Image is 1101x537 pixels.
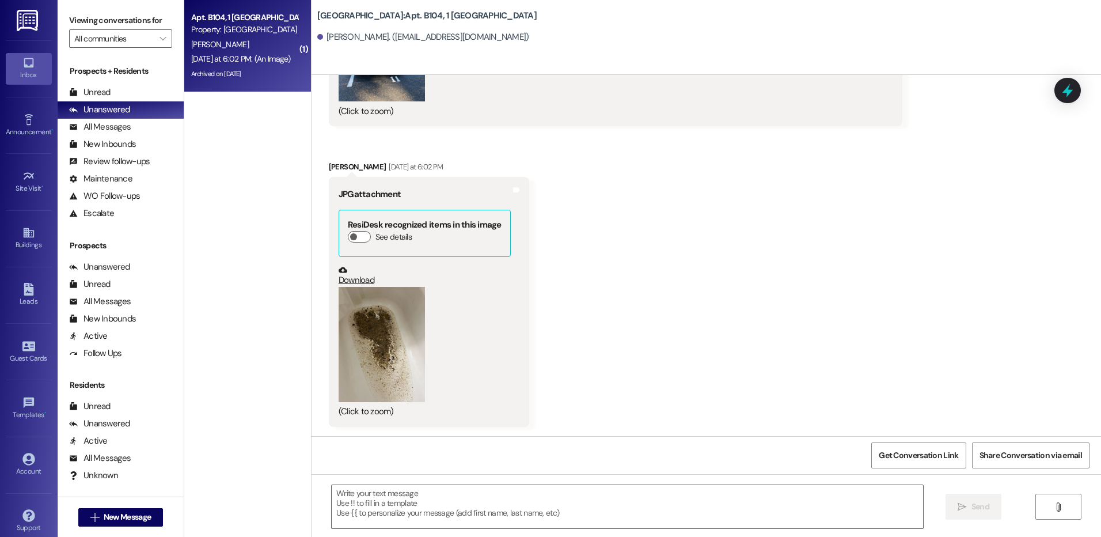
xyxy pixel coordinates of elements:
span: • [51,126,53,134]
div: Active [69,330,108,342]
div: Unread [69,86,111,99]
div: (Click to zoom) [339,406,511,418]
div: Escalate [69,207,114,220]
div: Unread [69,400,111,413]
div: [DATE] at 6:02 PM: (An Image) [191,54,291,64]
div: Follow Ups [69,347,122,360]
div: Unanswered [69,104,130,116]
label: See details [375,231,412,243]
b: JPG attachment [339,188,401,200]
img: ResiDesk Logo [17,10,40,31]
button: Zoom image [339,287,425,402]
div: Unanswered [69,418,130,430]
a: Account [6,449,52,481]
div: [PERSON_NAME]. ([EMAIL_ADDRESS][DOMAIN_NAME]) [317,31,529,43]
div: Prospects [58,240,184,252]
div: Prospects + Residents [58,65,184,77]
a: Guest Cards [6,336,52,368]
span: • [44,409,46,417]
span: [PERSON_NAME] [191,39,249,50]
div: Archived on [DATE] [190,67,299,81]
div: Property: [GEOGRAPHIC_DATA] [191,24,298,36]
i:  [958,502,966,512]
div: [DATE] at 6:02 PM [386,161,443,173]
button: New Message [78,508,164,527]
span: Send [971,501,989,513]
div: Active [69,435,108,447]
a: Site Visit • [6,167,52,198]
div: WO Follow-ups [69,190,140,202]
button: Send [946,494,1001,520]
div: New Inbounds [69,313,136,325]
div: Unanswered [69,261,130,273]
a: Leads [6,279,52,311]
a: Templates • [6,393,52,424]
input: All communities [74,29,154,48]
div: All Messages [69,452,131,464]
b: ResiDesk recognized items in this image [348,219,502,230]
span: Share Conversation via email [979,449,1082,462]
div: All Messages [69,296,131,308]
a: Buildings [6,223,52,254]
a: Support [6,506,52,537]
label: Viewing conversations for [69,12,172,29]
i:  [1054,502,1062,512]
i:  [160,34,166,43]
button: Get Conversation Link [871,443,966,468]
b: [GEOGRAPHIC_DATA]: Apt. B104, 1 [GEOGRAPHIC_DATA] [317,10,537,22]
div: All Messages [69,121,131,133]
div: Residents [58,379,184,391]
div: (Click to zoom) [339,105,884,118]
a: Inbox [6,53,52,84]
a: Download [339,266,511,286]
div: Unknown [69,470,118,482]
div: Maintenance [69,173,132,185]
div: [PERSON_NAME] [329,161,529,177]
div: Apt. B104, 1 [GEOGRAPHIC_DATA] [191,12,298,24]
span: • [41,183,43,191]
span: Get Conversation Link [879,449,958,462]
div: Unread [69,278,111,290]
div: New Inbounds [69,138,136,150]
div: Review follow-ups [69,156,150,168]
button: Share Conversation via email [972,443,1089,468]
